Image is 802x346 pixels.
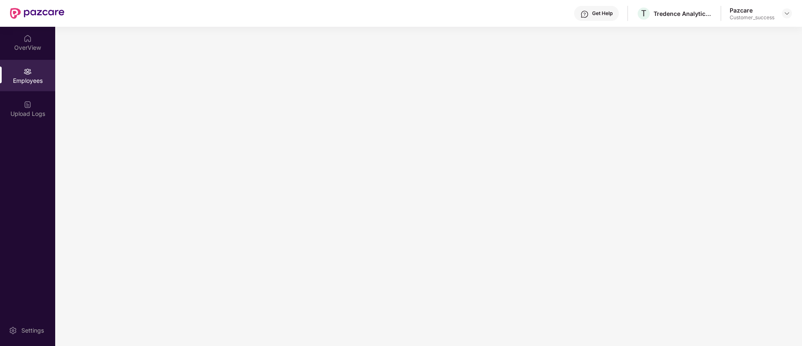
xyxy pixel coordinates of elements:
[730,6,774,14] div: Pazcare
[580,10,589,18] img: svg+xml;base64,PHN2ZyBpZD0iSGVscC0zMngzMiIgeG1sbnM9Imh0dHA6Ly93d3cudzMub3JnLzIwMDAvc3ZnIiB3aWR0aD...
[9,326,17,335] img: svg+xml;base64,PHN2ZyBpZD0iU2V0dGluZy0yMHgyMCIgeG1sbnM9Imh0dHA6Ly93d3cudzMub3JnLzIwMDAvc3ZnIiB3aW...
[23,100,32,109] img: svg+xml;base64,PHN2ZyBpZD0iVXBsb2FkX0xvZ3MiIGRhdGEtbmFtZT0iVXBsb2FkIExvZ3MiIHhtbG5zPSJodHRwOi8vd3...
[19,326,46,335] div: Settings
[592,10,613,17] div: Get Help
[23,67,32,76] img: svg+xml;base64,PHN2ZyBpZD0iRW1wbG95ZWVzIiB4bWxucz0iaHR0cDovL3d3dy53My5vcmcvMjAwMC9zdmciIHdpZHRoPS...
[10,8,64,19] img: New Pazcare Logo
[784,10,790,17] img: svg+xml;base64,PHN2ZyBpZD0iRHJvcGRvd24tMzJ4MzIiIHhtbG5zPSJodHRwOi8vd3d3LnczLm9yZy8yMDAwL3N2ZyIgd2...
[654,10,712,18] div: Tredence Analytics Solutions Private Limited
[730,14,774,21] div: Customer_success
[641,8,646,18] span: T
[23,34,32,43] img: svg+xml;base64,PHN2ZyBpZD0iSG9tZSIgeG1sbnM9Imh0dHA6Ly93d3cudzMub3JnLzIwMDAvc3ZnIiB3aWR0aD0iMjAiIG...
